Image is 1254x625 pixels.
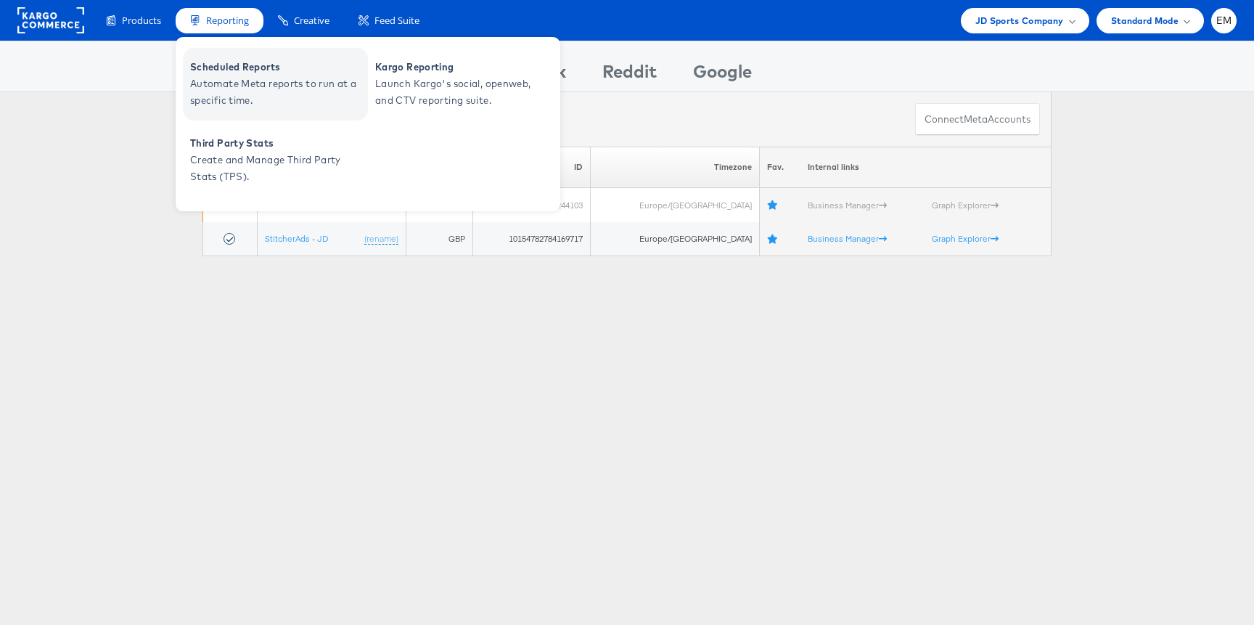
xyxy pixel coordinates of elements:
[1216,16,1232,25] span: EM
[975,13,1064,28] span: JD Sports Company
[591,188,759,222] td: Europe/[GEOGRAPHIC_DATA]
[190,135,364,152] span: Third Party Stats
[808,233,887,244] a: Business Manager
[915,103,1040,136] button: ConnectmetaAccounts
[364,233,398,245] a: (rename)
[190,59,364,75] span: Scheduled Reports
[206,14,249,28] span: Reporting
[808,200,887,211] a: Business Manager
[932,200,999,211] a: Graph Explorer
[183,124,368,197] a: Third Party Stats Create and Manage Third Party Stats (TPS).
[591,147,759,188] th: Timezone
[693,59,752,91] div: Google
[375,75,549,109] span: Launch Kargo's social, openweb, and CTV reporting suite.
[368,48,553,120] a: Kargo Reporting Launch Kargo's social, openweb, and CTV reporting suite.
[602,59,657,91] div: Reddit
[473,222,591,256] td: 10154782784169717
[190,152,364,185] span: Create and Manage Third Party Stats (TPS).
[964,113,988,126] span: meta
[294,14,329,28] span: Creative
[265,233,328,244] a: StitcherAds - JD
[122,14,161,28] span: Products
[591,222,759,256] td: Europe/[GEOGRAPHIC_DATA]
[374,14,419,28] span: Feed Suite
[932,233,999,244] a: Graph Explorer
[183,48,368,120] a: Scheduled Reports Automate Meta reports to run at a specific time.
[375,59,549,75] span: Kargo Reporting
[190,75,364,109] span: Automate Meta reports to run at a specific time.
[406,222,472,256] td: GBP
[1111,13,1179,28] span: Standard Mode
